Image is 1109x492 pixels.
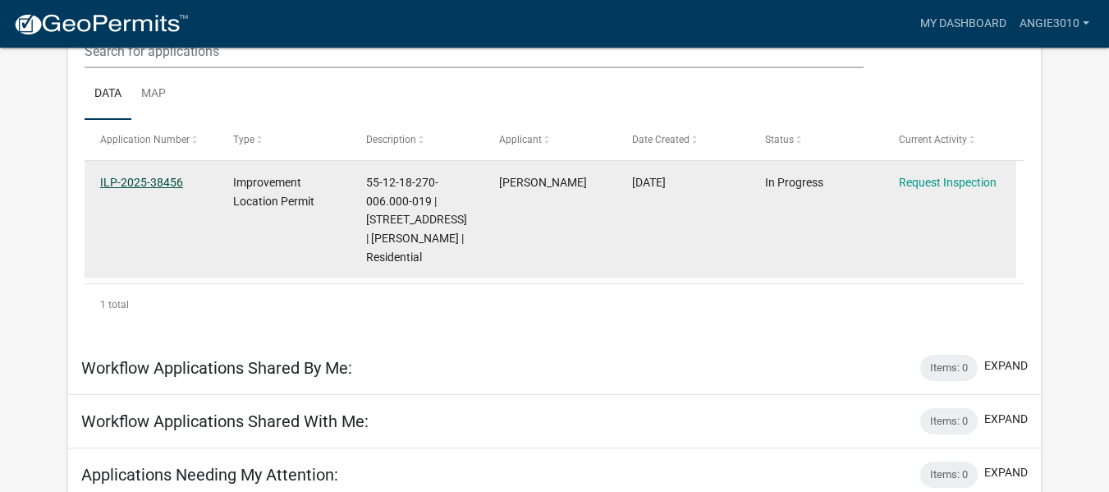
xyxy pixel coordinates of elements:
a: My Dashboard [914,8,1013,39]
span: Status [765,134,794,145]
span: Improvement Location Permit [233,176,314,208]
datatable-header-cell: Description [351,120,483,159]
a: ILP-2025-38456 [100,176,183,189]
datatable-header-cell: Date Created [616,120,749,159]
div: Items: 0 [920,462,978,488]
datatable-header-cell: Current Activity [882,120,1015,159]
button: expand [984,464,1028,481]
span: Angelia Roberts [499,176,587,189]
button: expand [984,411,1028,428]
span: Application Number [100,134,190,145]
a: Request Inspection [899,176,997,189]
a: Map [131,68,176,121]
datatable-header-cell: Status [749,120,882,159]
h5: Workflow Applications Shared By Me: [81,358,352,378]
span: 55-12-18-270-006.000-019 | 226 W SOUTH ST | Angelia Roberts | Residential [366,176,467,264]
datatable-header-cell: Type [218,120,351,159]
span: Description [366,134,416,145]
input: Search for applications [85,34,864,68]
div: Items: 0 [920,355,978,381]
span: Current Activity [899,134,967,145]
div: 1 total [85,284,1025,325]
datatable-header-cell: Application Number [85,120,218,159]
a: Data [85,68,131,121]
button: expand [984,357,1028,375]
div: Items: 0 [920,408,978,435]
h5: Workflow Applications Shared With Me: [81,412,369,431]
h5: Applications Needing My Attention: [81,465,338,485]
datatable-header-cell: Applicant [483,120,616,159]
a: Angie3010 [1013,8,1096,39]
span: 06/25/2025 [632,176,666,189]
span: Applicant [499,134,542,145]
span: In Progress [765,176,823,189]
span: Type [233,134,254,145]
span: Date Created [632,134,690,145]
